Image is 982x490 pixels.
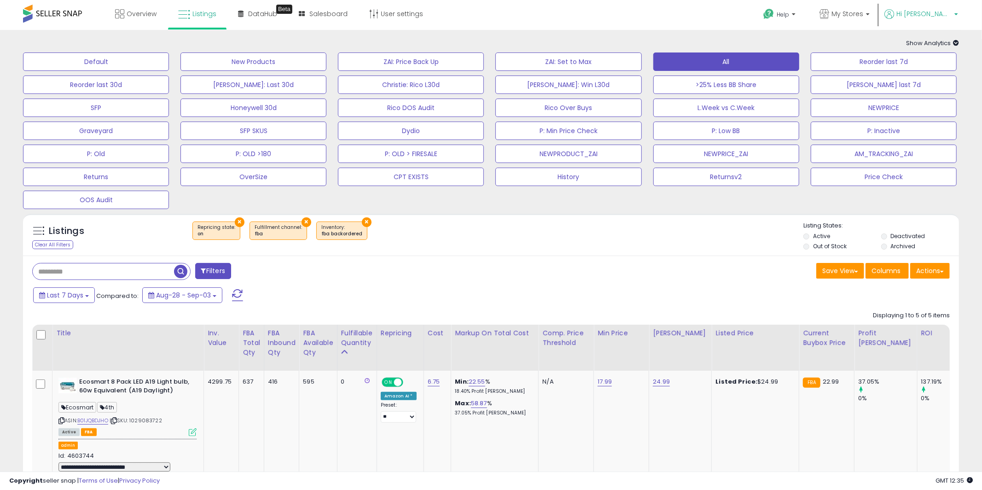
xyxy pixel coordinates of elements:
[97,402,117,413] span: 4th
[180,168,326,186] button: OverSize
[469,377,485,386] a: 22.55
[79,476,118,485] a: Terms of Use
[455,399,531,416] div: %
[58,402,96,413] span: Ecosmart
[23,122,169,140] button: Graveyard
[428,377,440,386] a: 6.75
[495,168,641,186] button: History
[321,231,362,237] div: fba backordered
[309,9,348,18] span: Salesboard
[248,9,277,18] span: DataHub
[803,328,850,348] div: Current Buybox Price
[455,328,535,338] div: Markup on Total Cost
[455,388,531,395] p: 18.40% Profit [PERSON_NAME]
[23,191,169,209] button: OOS Audit
[891,232,925,240] label: Deactivated
[33,287,95,303] button: Last 7 Days
[402,379,417,386] span: OFF
[803,222,959,230] p: Listing States:
[653,328,708,338] div: [PERSON_NAME]
[866,263,909,279] button: Columns
[471,399,487,408] a: 58.87
[127,9,157,18] span: Overview
[455,378,531,395] div: %
[338,168,484,186] button: CPT EXISTS
[303,378,330,386] div: 595
[381,392,417,400] div: Amazon AI *
[180,99,326,117] button: Honeywell 30d
[598,328,645,338] div: Min Price
[119,476,160,485] a: Privacy Policy
[47,291,83,300] span: Last 7 Days
[381,402,417,423] div: Preset:
[495,52,641,71] button: ZAI: Set to Max
[921,378,959,386] div: 137.19%
[383,379,394,386] span: ON
[455,377,469,386] b: Min:
[9,477,160,485] div: seller snap | |
[58,442,78,449] button: admin
[381,328,420,338] div: Repricing
[906,39,959,47] span: Show Analytics
[338,145,484,163] button: P: OLD > FIRESALE
[180,145,326,163] button: P: OLD >180
[192,9,216,18] span: Listings
[910,263,950,279] button: Actions
[811,145,957,163] button: AM_TRACKING_ZAI
[58,378,77,393] img: 41gJqt3DsrL._SL40_.jpg
[921,328,955,338] div: ROI
[208,328,235,348] div: Inv. value
[362,217,372,227] button: ×
[180,122,326,140] button: SFP SKUS
[243,378,257,386] div: 637
[77,417,108,425] a: B01JQBDJHO
[142,287,222,303] button: Aug-28 - Sep-03
[341,378,370,386] div: 0
[180,52,326,71] button: New Products
[653,99,799,117] button: L.Week vs C.Week
[195,263,231,279] button: Filters
[715,378,792,386] div: $24.99
[455,410,531,416] p: 37.05% Profit [PERSON_NAME]
[56,328,200,338] div: Title
[896,9,952,18] span: Hi [PERSON_NAME]
[653,76,799,94] button: >25% Less BB Share
[803,378,820,388] small: FBA
[243,328,260,357] div: FBA Total Qty
[428,328,447,338] div: Cost
[811,99,957,117] button: NEWPRICE
[23,145,169,163] button: P: Old
[338,76,484,94] button: Christie: Rico L30d
[495,122,641,140] button: P: Min Price Check
[811,122,957,140] button: P: Inactive
[858,328,913,348] div: Profit [PERSON_NAME]
[455,399,471,408] b: Max:
[756,1,805,30] a: Help
[653,377,670,386] a: 24.99
[813,232,830,240] label: Active
[276,5,292,14] div: Tooltip anchor
[542,328,590,348] div: Comp. Price Threshold
[823,377,839,386] span: 22.99
[303,328,333,357] div: FBA Available Qty
[23,52,169,71] button: Default
[715,328,795,338] div: Listed Price
[858,378,917,386] div: 37.05%
[653,122,799,140] button: P: Low BB
[79,378,191,397] b: Ecosmart 8 Pack LED A19 Light bulb, 60w Equivalent (A19 Daylight)
[235,217,244,227] button: ×
[32,240,73,249] div: Clear All Filters
[873,311,950,320] div: Displaying 1 to 5 of 5 items
[81,428,97,436] span: FBA
[451,325,539,371] th: The percentage added to the cost of goods (COGS) that forms the calculator for Min & Max prices.
[23,76,169,94] button: Reorder last 30d
[495,145,641,163] button: NEWPRODUCT_ZAI
[268,378,292,386] div: 416
[811,168,957,186] button: Price Check
[653,52,799,71] button: All
[96,292,139,300] span: Compared to:
[58,378,197,435] div: ASIN:
[156,291,211,300] span: Aug-28 - Sep-03
[338,52,484,71] button: ZAI: Price Back Up
[58,428,80,436] span: All listings currently available for purchase on Amazon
